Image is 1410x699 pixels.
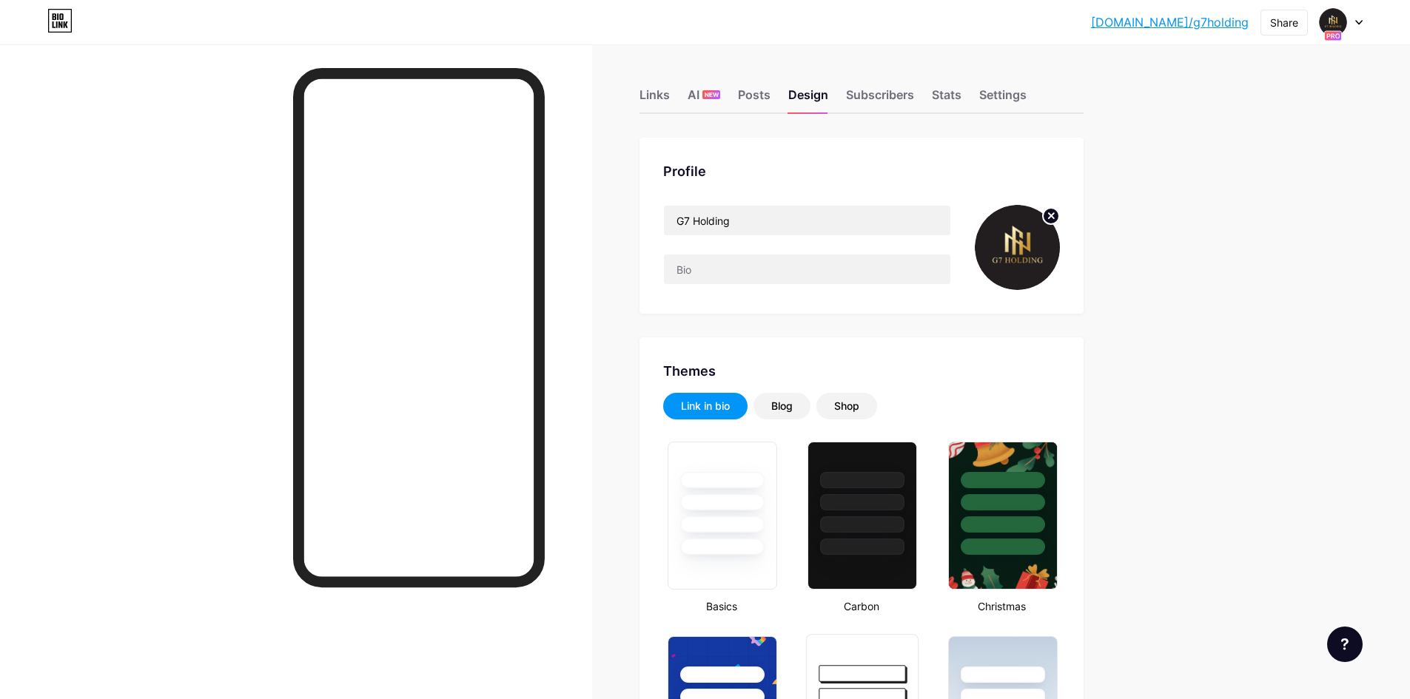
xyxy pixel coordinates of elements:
[1319,8,1347,36] img: g7holding
[846,86,914,112] div: Subscribers
[1270,15,1298,30] div: Share
[681,399,730,413] div: Link in bio
[975,205,1060,290] img: g7holding
[932,86,961,112] div: Stats
[771,399,793,413] div: Blog
[639,86,670,112] div: Links
[688,86,720,112] div: AI
[663,161,1060,181] div: Profile
[944,598,1060,614] div: Christmas
[1091,13,1249,31] a: [DOMAIN_NAME]/g7holding
[788,86,828,112] div: Design
[663,361,1060,381] div: Themes
[664,254,950,284] input: Bio
[834,399,859,413] div: Shop
[705,90,719,99] span: NEW
[979,86,1027,112] div: Settings
[738,86,771,112] div: Posts
[803,598,919,614] div: Carbon
[664,206,950,235] input: Name
[663,598,779,614] div: Basics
